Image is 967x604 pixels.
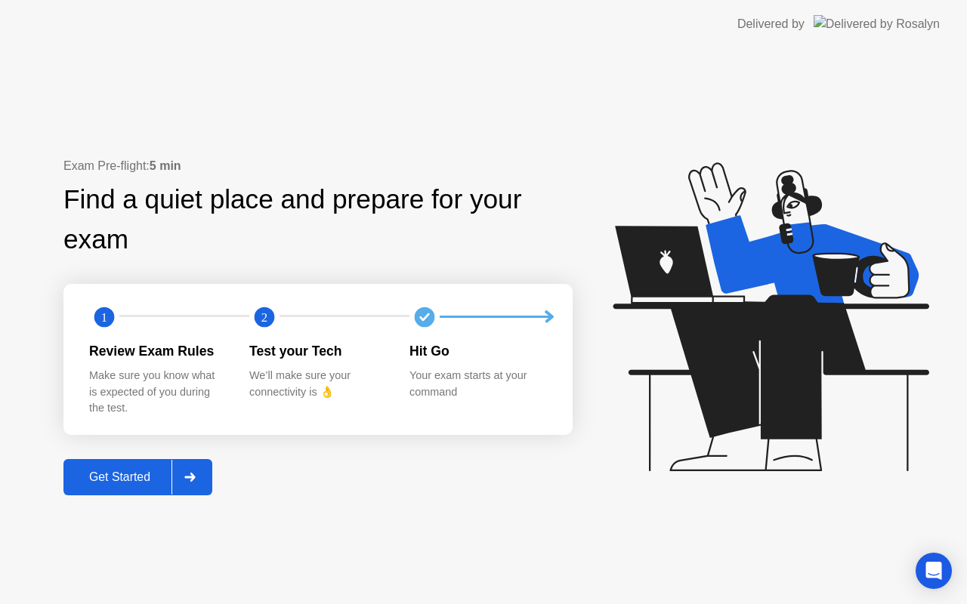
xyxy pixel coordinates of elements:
[89,341,225,361] div: Review Exam Rules
[261,310,267,324] text: 2
[63,180,573,260] div: Find a quiet place and prepare for your exam
[916,553,952,589] div: Open Intercom Messenger
[101,310,107,324] text: 1
[150,159,181,172] b: 5 min
[63,459,212,495] button: Get Started
[409,341,545,361] div: Hit Go
[249,368,385,400] div: We’ll make sure your connectivity is 👌
[63,157,573,175] div: Exam Pre-flight:
[737,15,805,33] div: Delivered by
[249,341,385,361] div: Test your Tech
[409,368,545,400] div: Your exam starts at your command
[814,15,940,32] img: Delivered by Rosalyn
[68,470,171,484] div: Get Started
[89,368,225,417] div: Make sure you know what is expected of you during the test.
